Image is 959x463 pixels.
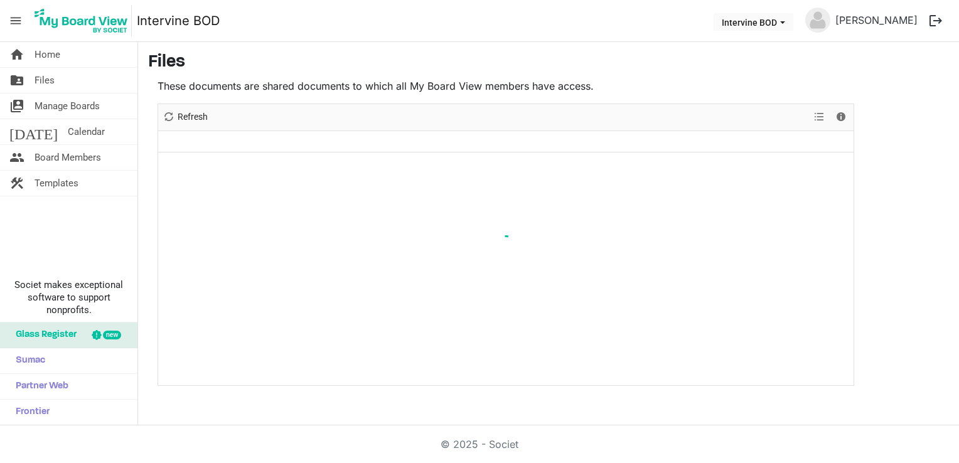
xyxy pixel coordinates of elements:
[9,374,68,399] span: Partner Web
[9,400,50,425] span: Frontier
[35,93,100,119] span: Manage Boards
[148,52,949,73] h3: Files
[714,13,793,31] button: Intervine BOD dropdownbutton
[68,119,105,144] span: Calendar
[9,42,24,67] span: home
[9,348,45,373] span: Sumac
[9,93,24,119] span: switch_account
[9,68,24,93] span: folder_shared
[830,8,923,33] a: [PERSON_NAME]
[9,145,24,170] span: people
[9,119,58,144] span: [DATE]
[6,279,132,316] span: Societ makes exceptional software to support nonprofits.
[35,171,78,196] span: Templates
[35,68,55,93] span: Files
[35,42,60,67] span: Home
[441,438,518,450] a: © 2025 - Societ
[9,322,77,348] span: Glass Register
[923,8,949,34] button: logout
[4,9,28,33] span: menu
[35,145,101,170] span: Board Members
[805,8,830,33] img: no-profile-picture.svg
[31,5,137,36] a: My Board View Logo
[9,171,24,196] span: construction
[103,331,121,339] div: new
[158,78,854,93] p: These documents are shared documents to which all My Board View members have access.
[137,8,220,33] a: Intervine BOD
[31,5,132,36] img: My Board View Logo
